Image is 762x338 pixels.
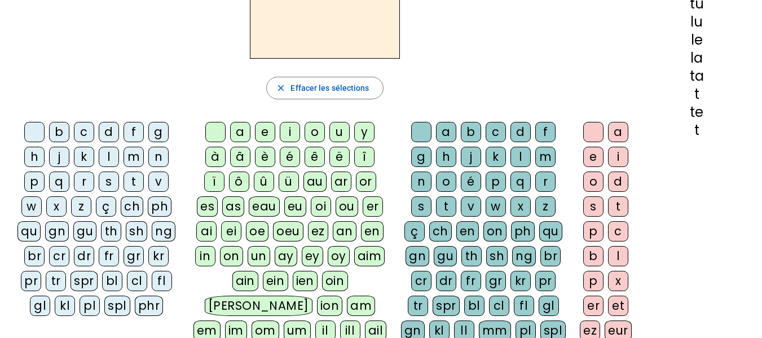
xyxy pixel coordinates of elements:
div: ta [650,69,744,83]
div: w [21,196,42,217]
div: q [510,172,531,192]
div: ç [96,196,116,217]
div: ï [204,172,224,192]
div: m [124,147,144,167]
div: phr [135,296,164,316]
div: l [99,147,119,167]
div: à [205,147,226,167]
div: t [608,196,628,217]
div: oin [322,271,348,291]
div: w [486,196,506,217]
div: th [461,246,482,266]
div: qu [539,221,562,242]
div: eau [249,196,280,217]
div: d [99,122,119,142]
div: gl [539,296,559,316]
div: ei [221,221,241,242]
div: ar [331,172,351,192]
div: y [354,122,375,142]
div: c [608,221,628,242]
div: un [248,246,270,266]
div: gl [30,296,50,316]
div: o [305,122,325,142]
div: gn [406,246,429,266]
div: z [71,196,91,217]
div: ph [511,221,535,242]
div: t [650,124,744,137]
div: sh [486,246,508,266]
div: br [24,246,45,266]
div: ç [404,221,425,242]
div: pr [21,271,41,291]
div: p [486,172,506,192]
div: s [99,172,119,192]
div: spr [433,296,460,316]
div: ng [512,246,536,266]
div: on [483,221,506,242]
div: a [230,122,250,142]
div: b [461,122,481,142]
div: an [333,221,356,242]
div: cr [49,246,69,266]
div: ion [317,296,343,316]
div: spr [71,271,98,291]
div: kl [55,296,75,316]
div: x [46,196,67,217]
div: pl [80,296,100,316]
button: Effacer les sélections [266,77,383,99]
div: cr [411,271,431,291]
div: oi [311,196,331,217]
div: ng [152,221,175,242]
div: l [510,147,531,167]
div: x [608,271,628,291]
div: â [230,147,250,167]
div: v [461,196,481,217]
div: es [197,196,218,217]
div: ay [275,246,297,266]
div: tr [408,296,428,316]
div: t [124,172,144,192]
div: u [329,122,350,142]
div: cl [489,296,509,316]
div: é [280,147,300,167]
div: au [303,172,327,192]
div: ü [279,172,299,192]
div: n [411,172,431,192]
div: p [583,271,604,291]
div: s [583,196,604,217]
div: i [608,147,628,167]
div: er [583,296,604,316]
div: b [49,122,69,142]
div: ai [196,221,217,242]
div: gr [486,271,506,291]
div: i [280,122,300,142]
div: tr [46,271,66,291]
div: f [535,122,556,142]
div: en [361,221,384,242]
div: x [510,196,531,217]
div: bl [464,296,484,316]
div: eu [284,196,306,217]
div: o [436,172,456,192]
div: è [255,147,275,167]
div: th [101,221,121,242]
div: sh [126,221,147,242]
div: le [650,33,744,47]
div: ey [302,246,323,266]
div: ë [329,147,350,167]
div: kr [148,246,169,266]
div: é [461,172,481,192]
div: p [24,172,45,192]
div: e [255,122,275,142]
div: oe [246,221,268,242]
div: d [608,172,628,192]
div: o [583,172,604,192]
div: h [24,147,45,167]
div: cl [127,271,147,291]
div: gu [73,221,96,242]
div: dr [74,246,94,266]
div: spl [104,296,130,316]
div: k [486,147,506,167]
div: t [650,87,744,101]
div: et [608,296,628,316]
